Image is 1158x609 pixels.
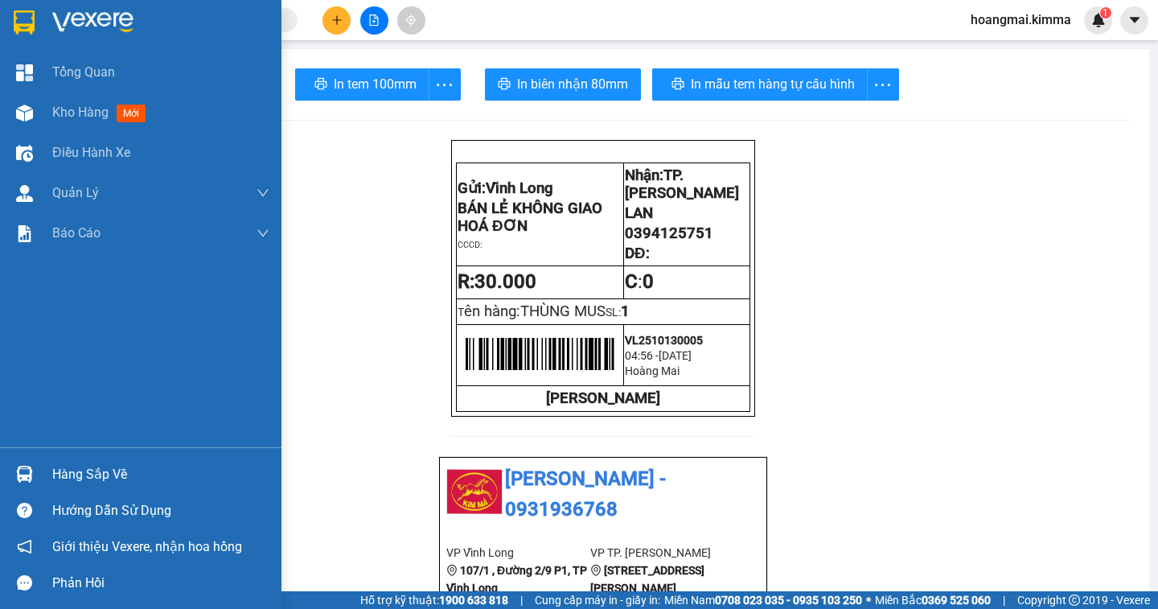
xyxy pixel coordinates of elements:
span: Quản Lý [52,183,99,203]
span: Báo cáo [52,223,101,243]
span: Nhận: [625,167,739,202]
button: file-add [360,6,388,35]
button: printerIn mẫu tem hàng tự cấu hình [652,68,868,101]
img: warehouse-icon [16,105,33,121]
button: aim [397,6,425,35]
span: environment [590,565,602,576]
strong: R: [458,270,536,293]
strong: 0708 023 035 - 0935 103 250 [715,594,862,607]
span: | [520,591,523,609]
span: Hoàng Mai [625,364,680,377]
span: printer [314,77,327,93]
span: printer [498,77,511,93]
img: warehouse-icon [16,145,33,162]
span: Kho hàng [52,105,109,120]
span: Miền Nam [664,591,862,609]
span: Tổng Quan [52,62,115,82]
span: 04:56 - [625,349,659,362]
span: | [1003,591,1005,609]
span: SL: [606,306,621,319]
span: 1 [621,302,630,320]
span: LAN [625,204,653,222]
strong: 0369 525 060 [922,594,991,607]
div: Hướng dẫn sử dụng [52,499,269,523]
span: copyright [1069,595,1080,606]
img: warehouse-icon [16,466,33,483]
span: CCCD: [458,240,482,250]
span: THÙNG MUS [520,302,606,320]
span: 0394125751 [625,224,713,242]
span: aim [405,14,417,26]
span: Cung cấp máy in - giấy in: [535,591,660,609]
span: printer [671,77,684,93]
span: notification [17,539,32,554]
span: DĐ: [625,245,649,262]
span: T [458,306,606,319]
span: plus [331,14,343,26]
img: solution-icon [16,225,33,242]
span: BÁN LẺ KHÔNG GIAO HOÁ ĐƠN [458,200,602,235]
strong: [PERSON_NAME] [546,389,660,407]
img: warehouse-icon [16,185,33,202]
span: TP. [PERSON_NAME] [625,167,739,202]
span: message [17,575,32,590]
img: logo-vxr [14,10,35,35]
span: file-add [368,14,380,26]
sup: 1 [1100,7,1111,19]
span: Hỗ trợ kỹ thuật: [360,591,508,609]
span: caret-down [1127,13,1142,27]
button: plus [322,6,351,35]
button: printerIn biên nhận 80mm [485,68,641,101]
button: caret-down [1120,6,1148,35]
span: VL2510130005 [625,334,703,347]
strong: C [625,270,638,293]
span: down [257,227,269,240]
span: ên hàng: [464,302,606,320]
li: VP TP. [PERSON_NAME] [590,544,734,562]
span: hoangmai.kimma [958,10,1084,30]
span: In mẫu tem hàng tự cấu hình [691,74,855,94]
strong: 1900 633 818 [439,594,508,607]
span: In biên nhận 80mm [517,74,628,94]
span: down [257,187,269,200]
span: Giới thiệu Vexere, nhận hoa hồng [52,537,242,557]
div: Phản hồi [52,571,269,595]
img: logo.jpg [446,464,503,521]
li: [PERSON_NAME] - 0931936768 [446,464,760,525]
span: mới [117,105,146,122]
button: more [429,68,461,101]
span: Vĩnh Long [486,179,553,197]
span: more [868,75,898,95]
span: environment [446,565,458,576]
span: ⚪️ [866,597,871,603]
button: printerIn tem 100mm [295,68,429,101]
div: Hàng sắp về [52,463,269,487]
span: 1 [1103,7,1108,19]
span: 30.000 [474,270,536,293]
button: more [867,68,899,101]
span: Gửi: [458,179,553,197]
span: Miền Bắc [875,591,991,609]
b: 107/1 , Đường 2/9 P1, TP Vĩnh Long [446,564,587,595]
img: icon-new-feature [1091,13,1106,27]
span: In tem 100mm [334,74,417,94]
span: 0 [643,270,654,293]
span: : [625,270,654,293]
li: VP Vĩnh Long [446,544,590,562]
img: dashboard-icon [16,64,33,81]
span: question-circle [17,503,32,518]
span: more [429,75,460,95]
span: Điều hành xe [52,142,130,163]
span: [DATE] [659,349,692,362]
